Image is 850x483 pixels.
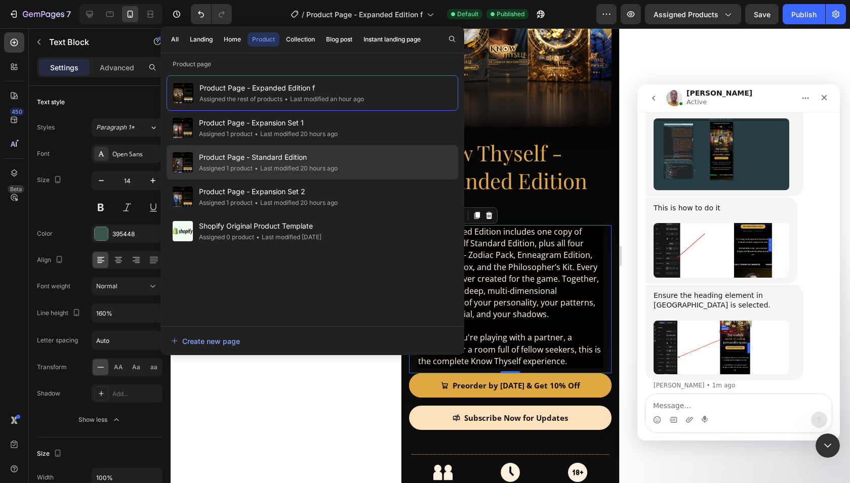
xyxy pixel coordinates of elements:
[219,32,246,47] button: Home
[8,200,166,296] div: Ensure the heading element in [GEOGRAPHIC_DATA] is selected.​[PERSON_NAME] • 1m ago
[37,149,50,158] div: Font
[199,94,282,104] div: Assigned the rest of products
[100,62,134,73] p: Advanced
[199,198,253,208] div: Assigned 1 product
[281,32,319,47] button: Collection
[37,363,67,372] div: Transform
[32,331,40,339] button: Gif picker
[112,230,160,239] div: 395448
[37,253,65,267] div: Align
[92,331,162,349] input: Auto
[96,282,117,290] span: Normal
[16,298,98,304] div: [PERSON_NAME] • 1m ago
[37,282,70,291] div: Font weight
[4,4,75,24] button: 7
[16,119,152,139] div: This is how to do it ​
[359,32,425,47] button: Instant landing page
[66,8,71,20] p: 7
[191,4,232,24] div: Undo/Redo
[78,415,122,425] div: Show less
[199,82,364,94] span: Product Page - Expanded Edition f
[8,113,194,200] div: Brian says…
[16,206,158,236] div: Ensure the heading element in [GEOGRAPHIC_DATA] is selected. ​
[37,411,163,429] button: Show less
[132,363,140,372] span: Aa
[96,123,135,132] span: Paragraph 1*
[92,304,162,322] input: Auto
[112,389,160,399] div: Add...
[321,32,357,47] button: Blog post
[160,59,464,69] p: Product page
[49,36,135,48] p: Text Block
[199,220,321,232] span: Shopify Original Product Template
[37,229,53,238] div: Color
[174,327,190,343] button: Send a message…
[171,336,240,346] div: Create new page
[282,94,364,104] div: Last modified an hour ago
[783,4,825,24] button: Publish
[199,117,338,129] span: Product Page - Expansion Set 1
[254,232,321,242] div: Last modified [DATE]
[654,9,718,20] span: Assigned Products
[306,9,423,20] span: Product Page - Expanded Edition f
[37,447,64,461] div: Size
[253,198,338,208] div: Last modified 20 hours ago
[37,306,83,320] div: Line height
[92,277,163,295] button: Normal
[285,95,288,103] span: •
[645,4,741,24] button: Assigned Products
[253,129,338,139] div: Last modified 20 hours ago
[16,331,24,339] button: Emoji picker
[286,35,315,44] div: Collection
[754,10,771,19] span: Save
[199,186,338,198] span: Product Page - Expansion Set 2
[10,108,24,116] div: 450
[255,164,258,172] span: •
[8,200,194,314] div: Brian says…
[302,9,304,20] span: /
[37,389,60,398] div: Shadow
[224,35,241,44] div: Home
[114,363,123,372] span: AA
[816,433,840,458] iframe: Intercom live chat
[252,35,275,44] div: Product
[363,35,421,44] div: Instant landing page
[199,163,253,173] div: Assigned 1 product
[37,123,55,132] div: Styles
[37,473,54,482] div: Width
[497,10,524,19] span: Published
[8,113,160,199] div: This is how to do it​
[171,331,454,351] button: Create new page
[199,151,338,163] span: Product Page - Standard Edition
[64,331,72,339] button: Start recording
[8,185,24,193] div: Beta
[199,129,253,139] div: Assigned 1 product
[248,32,279,47] button: Product
[401,28,619,483] iframe: Design area
[255,130,258,138] span: •
[9,310,194,327] textarea: Message…
[50,62,78,73] p: Settings
[92,118,163,137] button: Paragraph 1*
[637,84,840,441] iframe: Intercom live chat
[112,150,160,159] div: Open Sans
[37,336,78,345] div: Letter spacing
[256,233,260,241] span: •
[37,173,64,187] div: Size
